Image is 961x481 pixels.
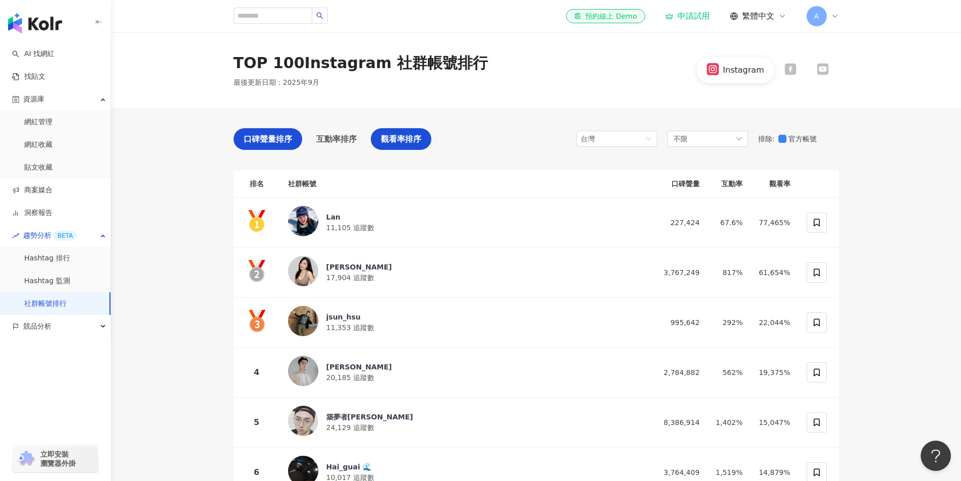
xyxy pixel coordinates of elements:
[655,217,700,228] div: 227,424
[280,170,647,198] th: 社群帳號
[326,324,374,332] span: 11,353 追蹤數
[581,131,613,146] div: 台灣
[24,276,70,286] a: Hashtag 監測
[736,136,742,142] span: down
[326,212,374,222] div: Lan
[23,88,44,111] span: 資源庫
[786,133,821,144] span: 官方帳號
[242,366,272,379] div: 4
[326,462,374,472] div: Hai_guai 🌊
[23,315,51,338] span: 競品分析
[716,467,743,478] div: 1,519%
[13,445,98,472] a: chrome extension立即安裝 瀏覽器外掛
[288,206,639,239] a: KOL AvatarLan11,105 追蹤數
[288,306,639,339] a: KOL Avatarjsun_hsu11,353 追蹤數
[723,65,764,76] div: Instagram
[716,367,743,378] div: 562%
[742,11,774,22] span: 繁體中文
[381,133,421,145] span: 觀看率排序
[759,467,790,478] div: 14,879%
[326,312,374,322] div: jsun_hsu
[288,356,639,389] a: KOL Avatar[PERSON_NAME]20,185 追蹤數
[326,274,374,282] span: 17,904 追蹤數
[326,373,374,382] span: 20,185 追蹤數
[316,133,357,145] span: 互動率排序
[24,140,52,150] a: 網紅收藏
[234,52,488,74] div: TOP 100 Instagram 社群帳號排行
[326,262,392,272] div: [PERSON_NAME]
[655,467,700,478] div: 3,764,409
[655,417,700,428] div: 8,386,914
[716,217,743,228] div: 67.6%
[288,256,639,289] a: KOL Avatar[PERSON_NAME]17,904 追蹤數
[326,412,413,422] div: 築夢者[PERSON_NAME]
[234,170,280,198] th: 排名
[288,206,318,236] img: KOL Avatar
[244,133,292,145] span: 口碑聲量排序
[234,78,320,88] p: 最後更新日期 ： 2025年9月
[288,256,318,286] img: KOL Avatar
[814,11,819,22] span: A
[40,450,76,468] span: 立即安裝 瀏覽器外掛
[326,224,374,232] span: 11,105 追蹤數
[716,267,743,278] div: 817%
[12,185,52,195] a: 商案媒合
[288,356,318,386] img: KOL Avatar
[12,49,54,59] a: searchAI 找網紅
[24,299,67,309] a: 社群帳號排行
[716,317,743,328] div: 292%
[708,170,751,198] th: 互動率
[12,232,19,239] span: rise
[288,406,318,436] img: KOL Avatar
[759,217,790,228] div: 77,465%
[23,224,77,247] span: 趨勢分析
[316,12,323,19] span: search
[655,317,700,328] div: 995,642
[326,362,392,372] div: [PERSON_NAME]
[53,231,77,241] div: BETA
[242,466,272,478] div: 6
[758,135,775,143] span: 排除 :
[759,417,790,428] div: 15,047%
[288,406,639,439] a: KOL Avatar築夢者[PERSON_NAME]24,129 追蹤數
[24,117,52,127] a: 網紅管理
[759,317,790,328] div: 22,044%
[24,253,70,263] a: Hashtag 排行
[8,13,62,33] img: logo
[566,9,645,23] a: 預約線上 Demo
[665,11,710,21] a: 申請試用
[759,367,790,378] div: 19,375%
[574,11,637,21] div: 預約線上 Demo
[655,367,700,378] div: 2,784,882
[655,267,700,278] div: 3,767,249
[647,170,708,198] th: 口碑聲量
[759,267,790,278] div: 61,654%
[24,163,52,173] a: 貼文收藏
[12,208,52,218] a: 洞察報告
[12,72,45,82] a: 找貼文
[288,306,318,336] img: KOL Avatar
[16,451,36,467] img: chrome extension
[751,170,798,198] th: 觀看率
[921,441,951,471] iframe: Help Scout Beacon - Open
[242,416,272,429] div: 5
[716,417,743,428] div: 1,402%
[326,423,374,432] span: 24,129 追蹤數
[673,133,688,144] span: 不限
